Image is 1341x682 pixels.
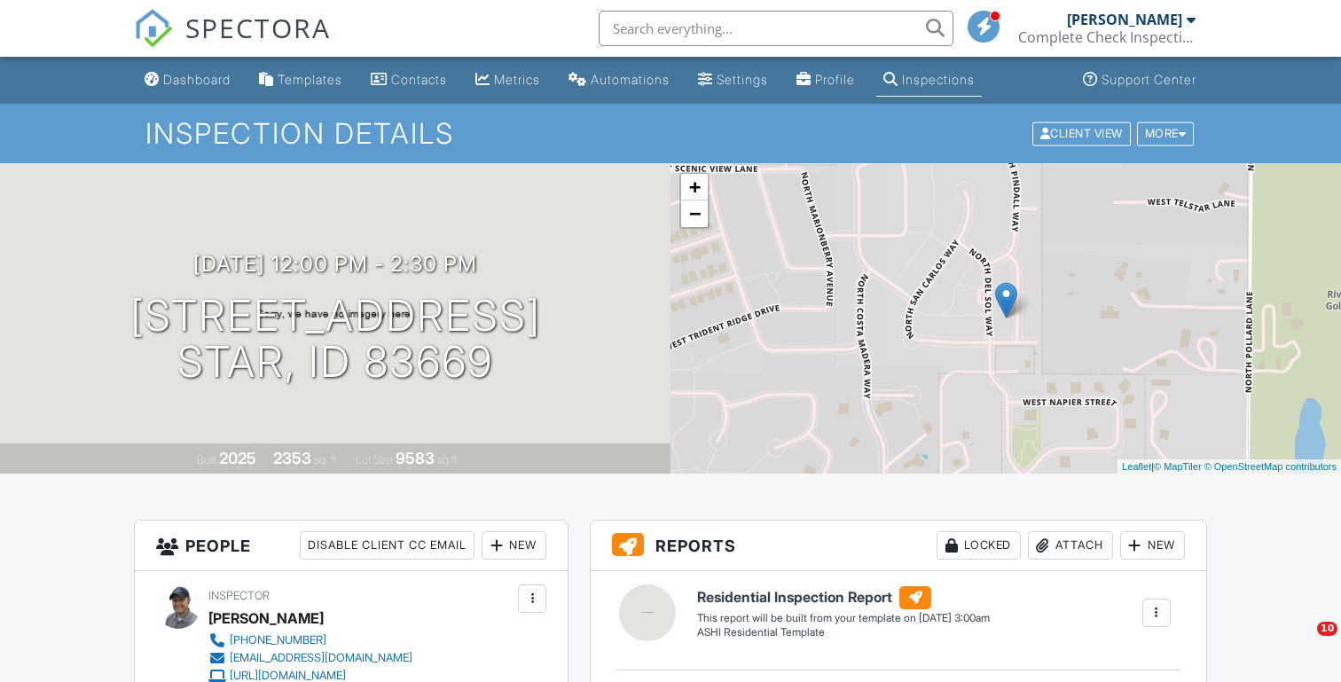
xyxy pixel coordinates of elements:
[134,9,173,48] img: The Best Home Inspection Software - Spectora
[697,625,990,640] div: ASHI Residential Template
[252,64,349,97] a: Templates
[163,72,231,87] div: Dashboard
[135,521,568,571] h3: People
[130,293,541,387] h1: [STREET_ADDRESS] Star, ID 83669
[193,252,477,276] h3: [DATE] 12:00 pm - 2:30 pm
[230,633,326,647] div: [PHONE_NUMBER]
[681,174,708,200] a: Zoom in
[681,200,708,227] a: Zoom out
[717,72,768,87] div: Settings
[1028,531,1113,560] div: Attach
[134,24,331,61] a: SPECTORA
[230,651,412,665] div: [EMAIL_ADDRESS][DOMAIN_NAME]
[391,72,447,87] div: Contacts
[1031,126,1135,139] a: Client View
[468,64,547,97] a: Metrics
[697,611,990,625] div: This report will be built from your template on [DATE] 3:00am
[1032,122,1131,145] div: Client View
[219,449,256,467] div: 2025
[300,531,474,560] div: Disable Client CC Email
[1154,461,1202,472] a: © MapTiler
[876,64,982,97] a: Inspections
[1067,11,1182,28] div: [PERSON_NAME]
[273,449,311,467] div: 2353
[815,72,855,87] div: Profile
[137,64,238,97] a: Dashboard
[1122,461,1151,472] a: Leaflet
[1117,459,1341,474] div: |
[364,64,454,97] a: Contacts
[902,72,975,87] div: Inspections
[197,453,216,466] span: Built
[208,649,412,667] a: [EMAIL_ADDRESS][DOMAIN_NAME]
[396,449,435,467] div: 9583
[1102,72,1196,87] div: Support Center
[494,72,540,87] div: Metrics
[208,589,270,602] span: Inspector
[482,531,546,560] div: New
[1076,64,1204,97] a: Support Center
[1137,122,1195,145] div: More
[1317,622,1337,636] span: 10
[185,9,331,46] span: SPECTORA
[208,631,412,649] a: [PHONE_NUMBER]
[1120,531,1185,560] div: New
[145,118,1196,149] h1: Inspection Details
[591,72,670,87] div: Automations
[314,453,339,466] span: sq. ft.
[1281,622,1323,664] iframe: Intercom live chat
[561,64,677,97] a: Automations (Basic)
[437,453,459,466] span: sq.ft.
[691,64,775,97] a: Settings
[356,453,393,466] span: Lot Size
[697,586,990,609] h6: Residential Inspection Report
[1204,461,1337,472] a: © OpenStreetMap contributors
[278,72,342,87] div: Templates
[937,531,1021,560] div: Locked
[599,11,953,46] input: Search everything...
[591,521,1206,571] h3: Reports
[1018,28,1196,46] div: Complete Check Inspections, LLC
[208,605,324,631] div: [PERSON_NAME]
[789,64,862,97] a: Company Profile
